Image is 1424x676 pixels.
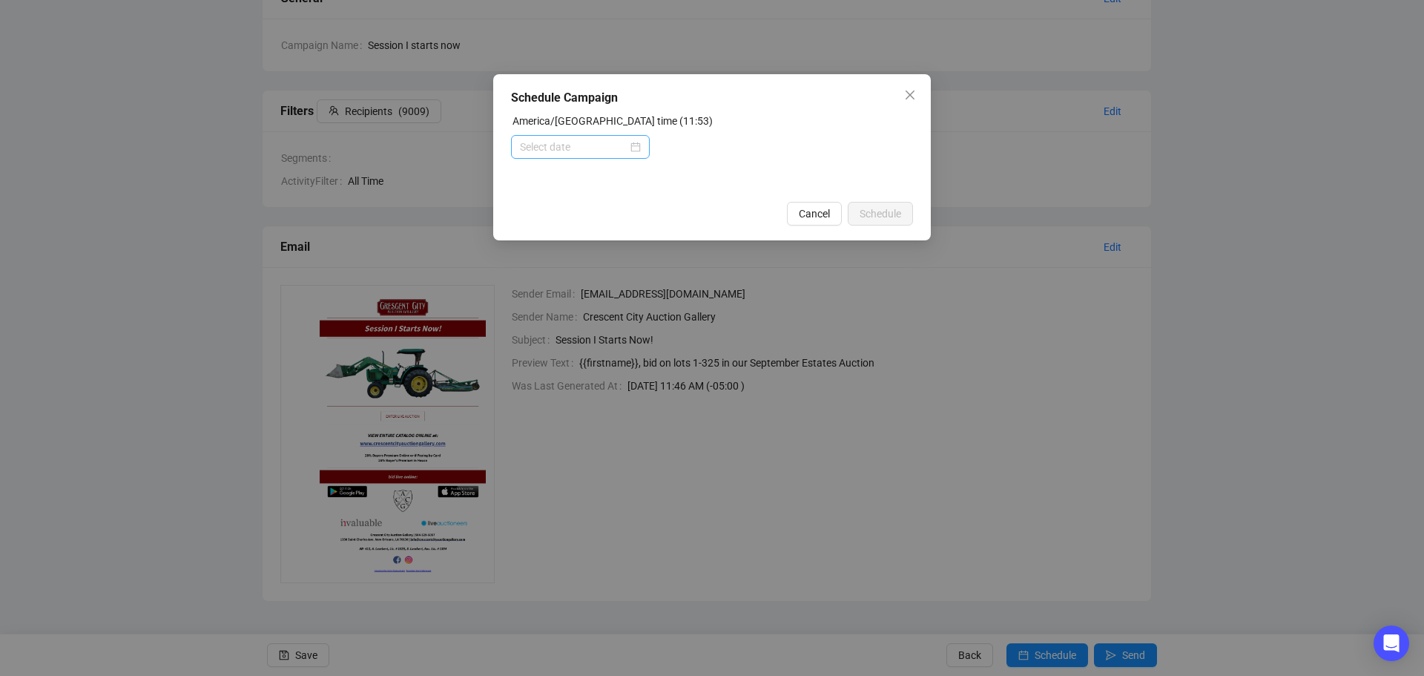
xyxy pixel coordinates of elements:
[512,115,713,127] label: America/Chicago time (11:53)
[848,202,913,226] button: Schedule
[520,139,627,155] input: Select date
[904,89,916,101] span: close
[1374,626,1409,661] div: Open Intercom Messenger
[898,83,922,107] button: Close
[799,206,830,222] span: Cancel
[511,89,913,107] div: Schedule Campaign
[787,202,842,226] button: Cancel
